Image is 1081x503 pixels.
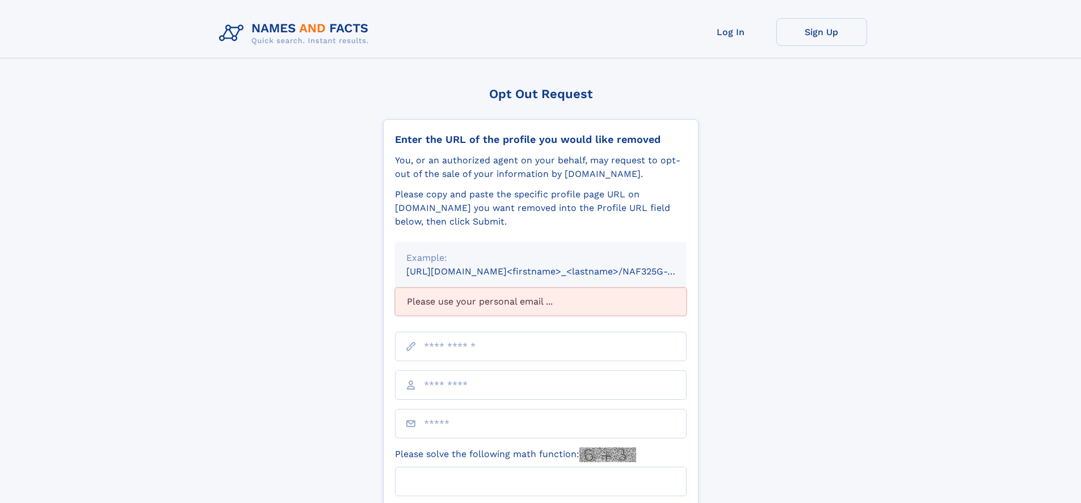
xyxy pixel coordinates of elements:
label: Please solve the following math function: [395,447,636,462]
div: Please copy and paste the specific profile page URL on [DOMAIN_NAME] you want removed into the Pr... [395,188,687,229]
img: Logo Names and Facts [214,18,378,49]
div: Opt Out Request [383,87,699,101]
div: Enter the URL of the profile you would like removed [395,133,687,146]
a: Log In [685,18,776,46]
small: [URL][DOMAIN_NAME]<firstname>_<lastname>/NAF325G-xxxxxxxx [406,266,708,277]
div: Please use your personal email ... [395,288,687,316]
a: Sign Up [776,18,867,46]
div: Example: [406,251,675,265]
div: You, or an authorized agent on your behalf, may request to opt-out of the sale of your informatio... [395,154,687,181]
